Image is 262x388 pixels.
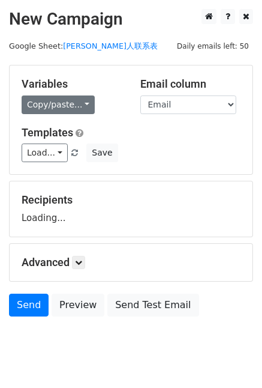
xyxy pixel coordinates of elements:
iframe: Chat Widget [202,330,262,388]
a: Send Test Email [107,294,198,317]
h5: Email column [140,77,241,91]
a: Templates [22,126,73,139]
span: Daily emails left: 50 [173,40,253,53]
button: Save [86,144,118,162]
a: Send [9,294,49,317]
a: Daily emails left: 50 [173,41,253,50]
a: Load... [22,144,68,162]
h2: New Campaign [9,9,253,29]
a: Copy/paste... [22,95,95,114]
div: Loading... [22,193,240,225]
small: Google Sheet: [9,41,158,50]
a: Preview [52,294,104,317]
a: [PERSON_NAME]人联系表 [63,41,158,50]
h5: Advanced [22,256,240,269]
h5: Variables [22,77,122,91]
h5: Recipients [22,193,240,207]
